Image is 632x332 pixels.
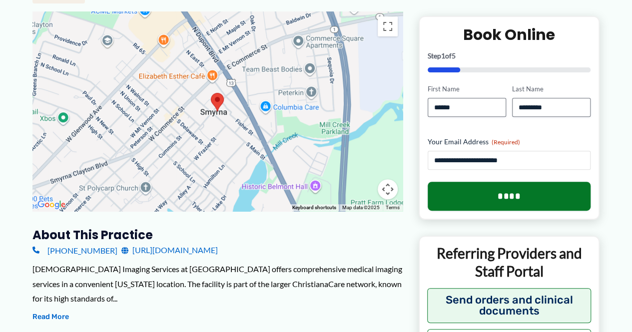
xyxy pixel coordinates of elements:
p: Referring Providers and Staff Portal [427,244,592,281]
label: First Name [428,84,506,94]
div: [DEMOGRAPHIC_DATA] Imaging Services at [GEOGRAPHIC_DATA] offers comprehensive medical imaging ser... [32,262,403,306]
a: [URL][DOMAIN_NAME] [121,243,218,258]
button: Read More [32,311,69,323]
img: Google [35,198,68,211]
label: Last Name [512,84,591,94]
a: [PHONE_NUMBER] [32,243,117,258]
button: Toggle fullscreen view [378,16,398,36]
h2: Book Online [428,25,591,44]
p: Step of [428,52,591,59]
span: Map data ©2025 [342,205,380,210]
span: (Required) [492,138,520,146]
button: Map camera controls [378,179,398,199]
label: Your Email Address [428,137,591,147]
span: 1 [441,51,445,60]
button: Keyboard shortcuts [292,204,336,211]
h3: About this practice [32,227,403,243]
span: 5 [452,51,456,60]
a: Terms (opens in new tab) [386,205,400,210]
button: Send orders and clinical documents [427,288,592,323]
a: Open this area in Google Maps (opens a new window) [35,198,68,211]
